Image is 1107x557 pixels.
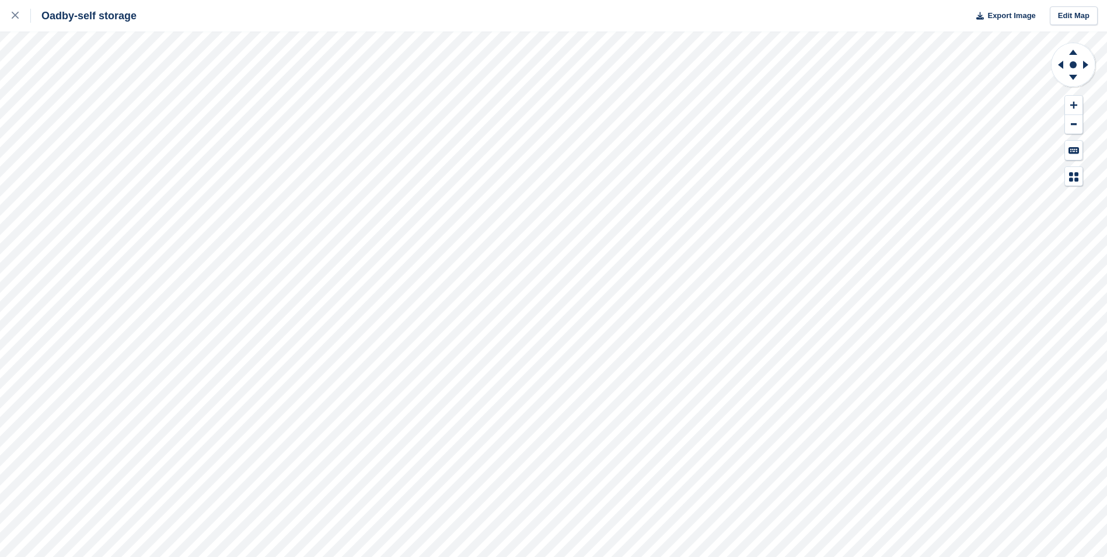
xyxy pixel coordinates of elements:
button: Keyboard Shortcuts [1065,141,1082,160]
button: Zoom In [1065,96,1082,115]
button: Map Legend [1065,167,1082,186]
a: Edit Map [1050,6,1098,26]
div: Oadby-self storage [31,9,137,23]
button: Export Image [969,6,1036,26]
span: Export Image [987,10,1035,22]
button: Zoom Out [1065,115,1082,134]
